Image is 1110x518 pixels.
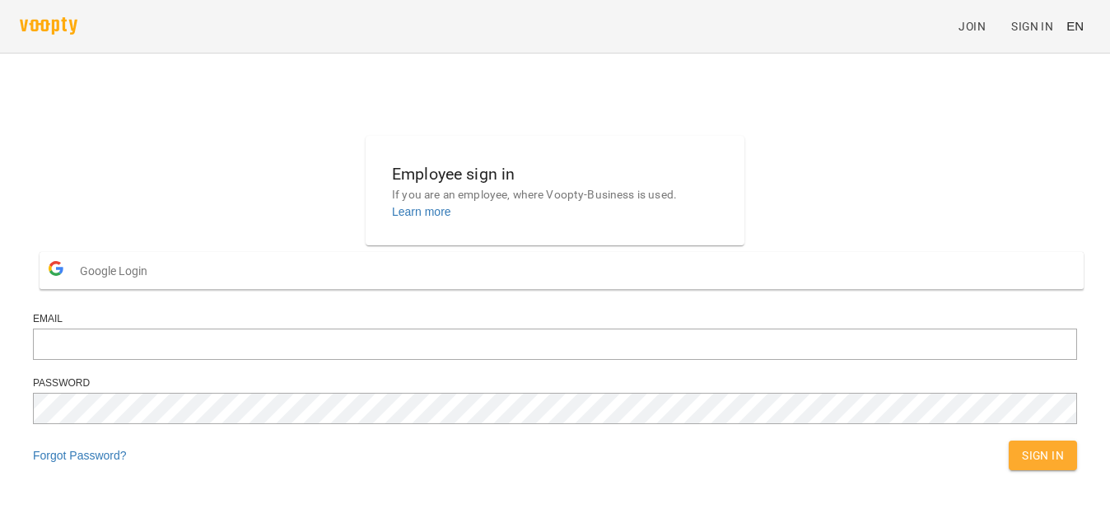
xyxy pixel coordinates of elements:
[392,187,718,203] p: If you are an employee, where Voopty-Business is used.
[80,254,156,287] span: Google Login
[1066,17,1084,35] span: EN
[1009,441,1077,470] button: Sign In
[392,205,451,218] a: Learn more
[1011,16,1053,36] span: Sign In
[379,148,731,233] button: Employee sign inIf you are an employee, where Voopty-Business is used.Learn more
[958,16,986,36] span: Join
[20,17,77,35] img: voopty.png
[33,376,1077,390] div: Password
[1060,11,1090,41] button: EN
[1005,12,1060,41] a: Sign In
[33,312,1077,326] div: Email
[952,12,1005,41] a: Join
[392,161,718,187] h6: Employee sign in
[40,252,1084,289] button: Google Login
[33,449,127,462] a: Forgot Password?
[1022,446,1064,465] span: Sign In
